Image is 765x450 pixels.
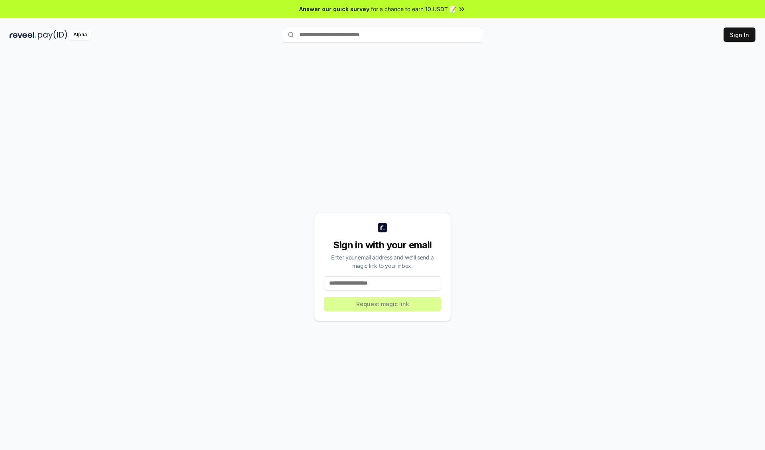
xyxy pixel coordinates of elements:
button: Sign In [724,28,755,42]
div: Sign in with your email [324,239,441,252]
div: Alpha [69,30,91,40]
img: logo_small [378,223,387,232]
div: Enter your email address and we’ll send a magic link to your inbox. [324,253,441,270]
img: reveel_dark [10,30,36,40]
span: Answer our quick survey [299,5,369,13]
img: pay_id [38,30,67,40]
span: for a chance to earn 10 USDT 📝 [371,5,456,13]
